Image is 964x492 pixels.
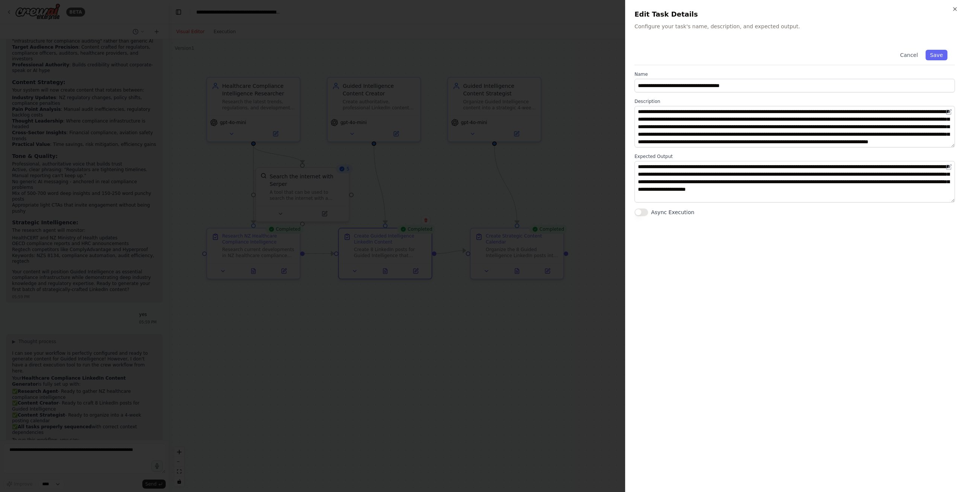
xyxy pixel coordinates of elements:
[635,23,955,30] p: Configure your task's name, description, and expected output.
[944,107,953,116] button: Open in editor
[635,71,955,77] label: Name
[895,50,922,60] button: Cancel
[651,208,694,216] label: Async Execution
[635,153,955,159] label: Expected Output
[944,162,953,172] button: Open in editor
[635,9,955,20] h2: Edit Task Details
[635,98,955,104] label: Description
[926,50,947,60] button: Save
